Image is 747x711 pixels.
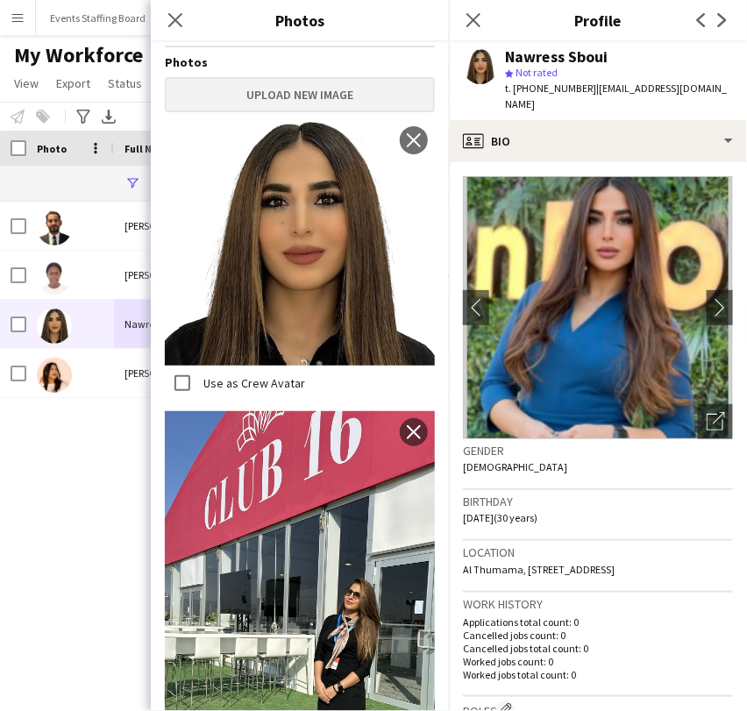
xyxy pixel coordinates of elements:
[516,66,558,79] span: Not rated
[505,82,727,110] span: | [EMAIL_ADDRESS][DOMAIN_NAME]
[125,142,173,155] span: Full Name
[505,82,596,95] span: t. [PHONE_NUMBER]
[165,119,435,366] img: Crew photo 937988
[73,106,94,127] app-action-btn: Advanced filters
[463,460,567,473] span: [DEMOGRAPHIC_DATA]
[463,176,733,439] img: Crew avatar or photo
[37,142,67,155] span: Photo
[505,49,608,65] div: Nawress Sboui
[449,120,747,162] div: Bio
[463,443,733,459] h3: Gender
[125,268,199,281] span: [PERSON_NAME]
[37,358,72,393] img: Nawrin Shams
[37,309,72,344] img: Nawress Sboui
[98,106,119,127] app-action-btn: Export XLSX
[200,375,305,391] label: Use as Crew Avatar
[165,54,435,70] h4: Photos
[125,366,199,380] span: [PERSON_NAME]
[449,9,747,32] h3: Profile
[37,210,72,245] img: Abdulrahman Elghaznawi
[463,563,615,576] span: Al Thumama, [STREET_ADDRESS]
[698,404,733,439] div: Open photos pop-in
[108,75,142,91] span: Status
[125,175,140,191] button: Open Filter Menu
[125,219,199,232] span: [PERSON_NAME]
[463,615,733,629] p: Applications total count: 0
[37,260,72,295] img: Deanna Wilson
[463,544,733,560] h3: Location
[56,75,90,91] span: Export
[463,655,733,668] p: Worked jobs count: 0
[463,596,733,612] h3: Work history
[463,494,733,509] h3: Birthday
[125,317,189,331] span: Nawress Sboui
[165,77,435,112] button: Upload new image
[151,9,449,32] h3: Photos
[7,72,46,95] a: View
[101,72,149,95] a: Status
[463,511,537,524] span: [DATE] (30 years)
[49,72,97,95] a: Export
[463,629,733,642] p: Cancelled jobs count: 0
[463,642,733,655] p: Cancelled jobs total count: 0
[463,668,733,681] p: Worked jobs total count: 0
[36,1,160,35] button: Events Staffing Board
[14,75,39,91] span: View
[14,42,143,68] span: My Workforce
